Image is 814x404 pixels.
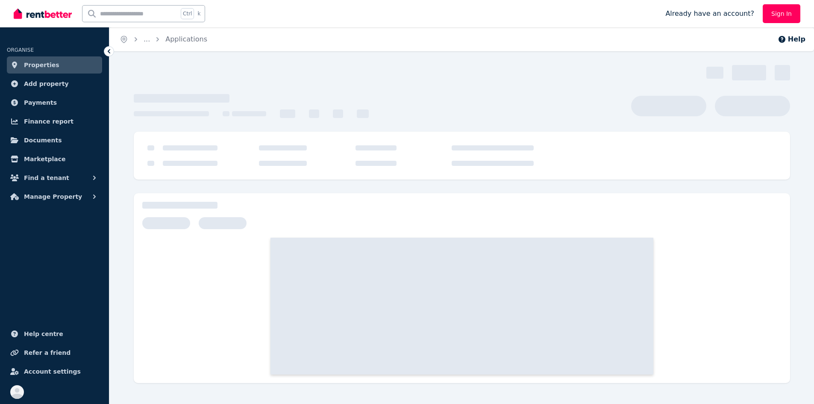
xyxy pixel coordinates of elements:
span: Account settings [24,366,81,377]
a: Marketplace [7,150,102,168]
span: Payments [24,97,57,108]
span: Find a tenant [24,173,69,183]
span: ... [144,35,150,43]
a: Applications [165,35,207,43]
img: RentBetter [14,7,72,20]
button: Find a tenant [7,169,102,186]
a: Help centre [7,325,102,342]
a: Add property [7,75,102,92]
a: Account settings [7,363,102,380]
span: Manage Property [24,192,82,202]
a: Properties [7,56,102,74]
span: Finance report [24,116,73,127]
span: Already have an account? [665,9,754,19]
a: Sign In [763,4,800,23]
a: Documents [7,132,102,149]
span: Refer a friend [24,348,71,358]
span: Properties [24,60,59,70]
span: Help centre [24,329,63,339]
a: Payments [7,94,102,111]
span: Documents [24,135,62,145]
button: Manage Property [7,188,102,205]
span: k [197,10,200,17]
a: Refer a friend [7,344,102,361]
span: ORGANISE [7,47,34,53]
button: Help [778,34,805,44]
span: Marketplace [24,154,65,164]
nav: Breadcrumb [109,27,217,51]
span: Ctrl [181,8,194,19]
a: Finance report [7,113,102,130]
span: Add property [24,79,69,89]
